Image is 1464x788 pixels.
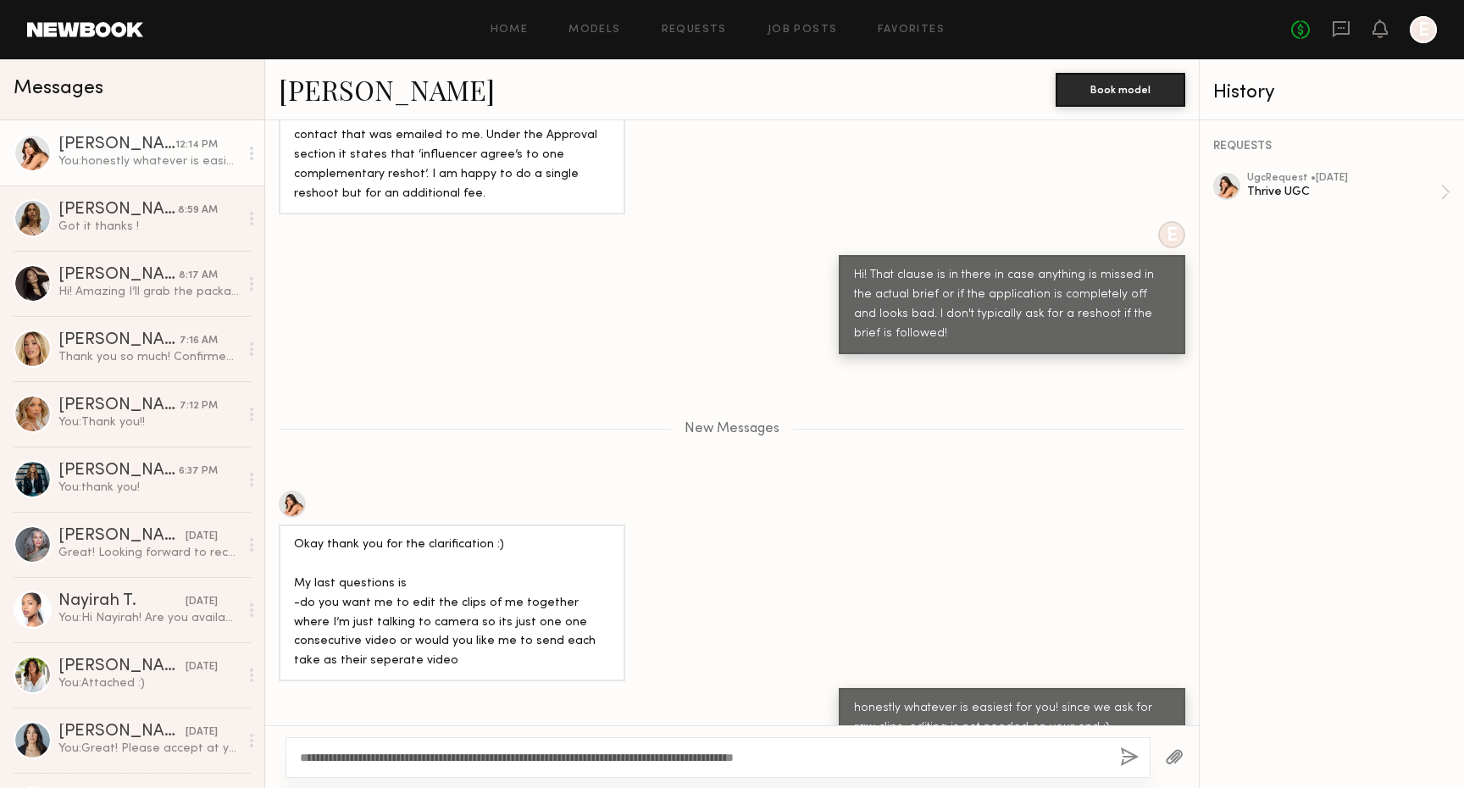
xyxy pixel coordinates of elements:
div: 8:59 AM [178,203,218,219]
div: Got it thanks ! [58,219,239,235]
div: 7:16 AM [180,333,218,349]
div: [PERSON_NAME] [58,397,180,414]
div: [PERSON_NAME] [58,332,180,349]
div: REQUESTS [1213,141,1450,153]
div: History [1213,83,1450,103]
div: Hi! That clause is in there in case anything is missed in the actual brief or if the application ... [854,266,1170,344]
a: Job Posts [768,25,838,36]
div: 6:37 PM [179,463,218,480]
a: Requests [662,25,727,36]
div: [PERSON_NAME] [58,267,179,284]
a: Favorites [878,25,945,36]
span: New Messages [685,422,779,436]
div: [PERSON_NAME] [58,724,186,741]
div: Great! Looking forward to receiving them! [58,545,239,561]
a: [PERSON_NAME] [279,71,495,108]
a: Book model [1056,81,1185,96]
div: [PERSON_NAME] [58,136,175,153]
div: [PERSON_NAME] [58,528,186,545]
div: 12:14 PM [175,137,218,153]
div: Hi! Amazing I’ll grab the package when I get in later [DATE]. Thanks for sending the brief over, ... [58,284,239,300]
div: [DATE] [186,594,218,610]
div: You: Great! Please accept at your earliest convenience and we will send out your products this we... [58,741,239,757]
div: Okay thank you for the clarification :) My last questions is -do you want me to edit the clips of... [294,536,610,672]
button: Book model [1056,73,1185,107]
div: You: honestly whatever is easiest for you! since we ask for raw clips, editing is not needed on y... [58,153,239,169]
div: 7:12 PM [180,398,218,414]
div: Thrive UGC [1247,184,1440,200]
div: [PERSON_NAME] [58,202,178,219]
a: Home [491,25,529,36]
a: ugcRequest •[DATE]Thrive UGC [1247,173,1450,212]
div: You: Hi Nayirah! Are you available for some UGC content creation this month? [58,610,239,626]
div: Thank you so much! Confirmed and cannot wait to work with you!! :) [58,349,239,365]
div: Nayirah T. [58,593,186,610]
a: E [1410,16,1437,43]
div: You: Thank you!! [58,414,239,430]
div: You: Attached :) [58,675,239,691]
div: [PERSON_NAME] [58,658,186,675]
div: [DATE] [186,659,218,675]
div: [DATE] [186,724,218,741]
span: Messages [14,79,103,98]
div: [DATE] [186,529,218,545]
div: honestly whatever is easiest for you! since we ask for raw clips, editing is not needed on your e... [854,699,1170,738]
div: ugc Request • [DATE] [1247,173,1440,184]
div: 8:17 AM [179,268,218,284]
a: Models [568,25,620,36]
div: [PERSON_NAME] [58,463,179,480]
div: You: thank you! [58,480,239,496]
